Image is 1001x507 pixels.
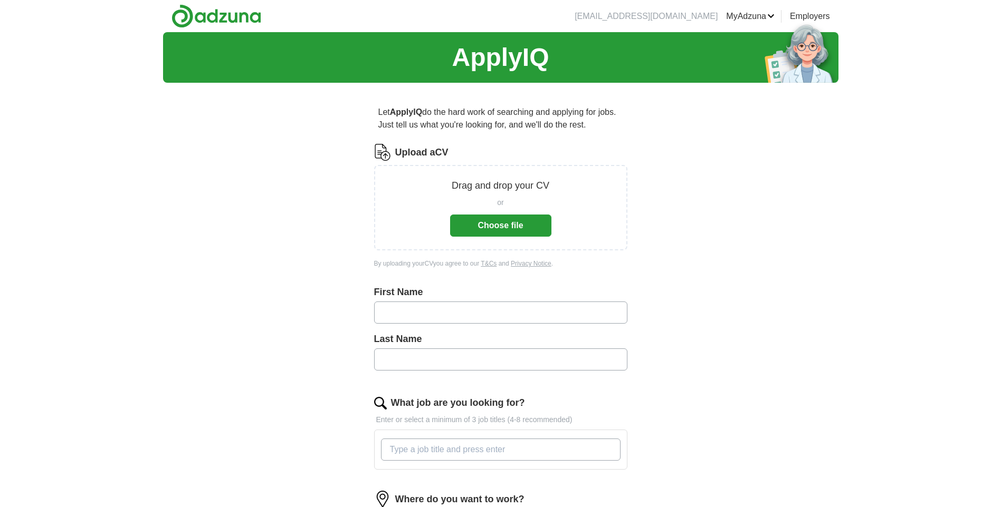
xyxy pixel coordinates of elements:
[374,414,627,425] p: Enter or select a minimum of 3 job titles (4-8 recommended)
[374,144,391,161] img: CV Icon
[452,38,549,76] h1: ApplyIQ
[374,102,627,135] p: Let do the hard work of searching and applying for jobs. Just tell us what you're looking for, an...
[391,396,525,410] label: What job are you looking for?
[395,145,449,160] label: Upload a CV
[575,10,718,23] li: [EMAIL_ADDRESS][DOMAIN_NAME]
[511,260,551,267] a: Privacy Notice
[452,179,549,193] p: Drag and drop your CV
[790,10,830,23] a: Employers
[390,108,422,116] strong: ApplyIQ
[450,214,551,237] button: Choose file
[374,259,627,268] div: By uploading your CV you agree to our and .
[726,10,775,23] a: MyAdzuna
[497,197,503,208] span: or
[481,260,497,267] a: T&Cs
[381,438,621,461] input: Type a job title and press enter
[395,492,525,506] label: Where do you want to work?
[374,285,627,299] label: First Name
[171,4,261,28] img: Adzuna logo
[374,397,387,409] img: search.png
[374,332,627,346] label: Last Name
